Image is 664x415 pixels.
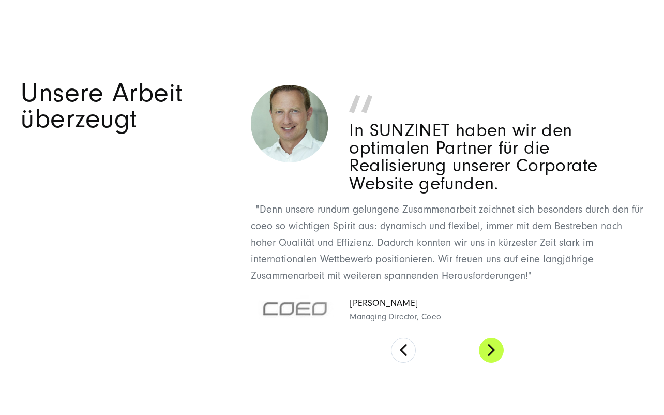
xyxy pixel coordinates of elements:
[350,310,441,324] span: Managing Director, Coeo
[251,201,643,284] p: "Denn unsere rundum gelungene Zusammenarbeit zeichnet sich besonders durch den für coeo so wichti...
[350,296,441,311] span: [PERSON_NAME]
[251,85,328,162] img: Sebastian Ludwig - COEO - Managing Director - Zitat für Digitalagentur SUNZINET
[349,122,643,192] p: In SUNZINET haben wir den optimalen Partner für die Realisierung unserer Corporate Website gefunden.
[251,293,341,327] img: csm_coeo_logo_02_09fa832268
[21,80,238,132] h3: Unsere Arbeit überzeugt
